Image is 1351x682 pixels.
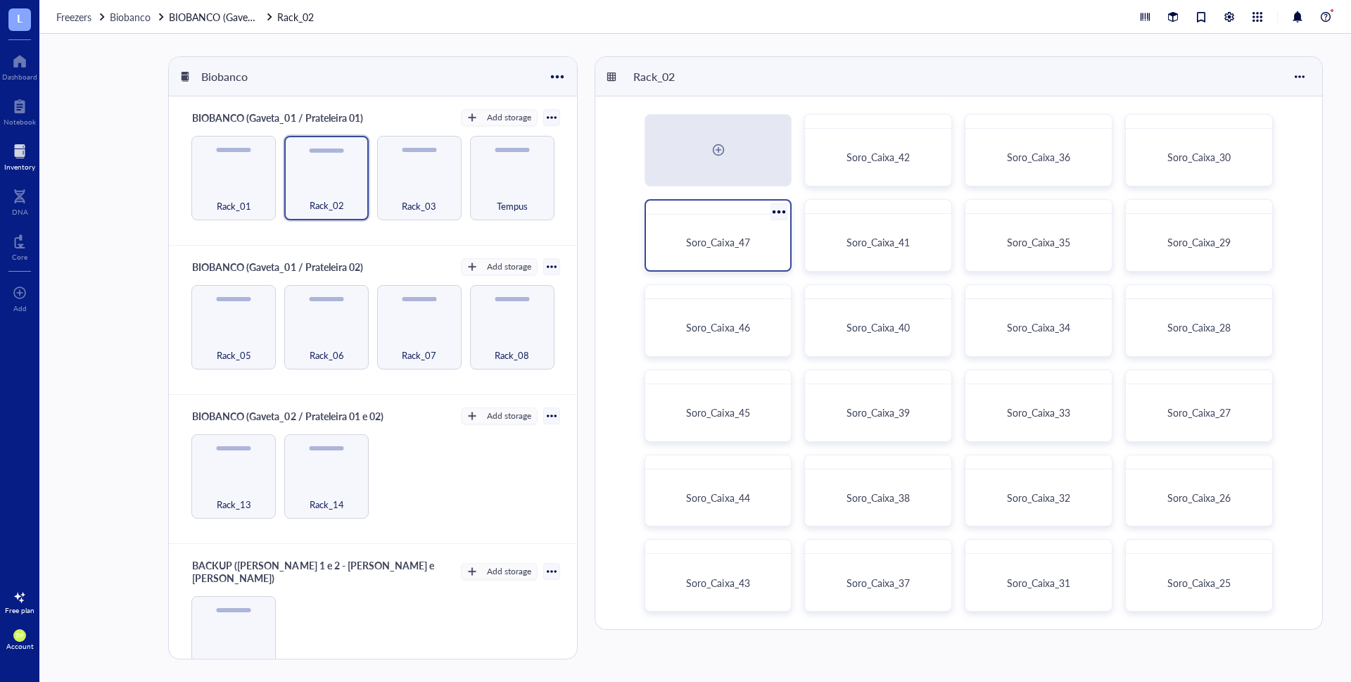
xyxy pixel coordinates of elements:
div: BIOBANCO (Gaveta_01 / Prateleira 01) [186,108,369,127]
a: Dashboard [2,50,37,81]
span: Soro_Caixa_31 [1007,576,1070,590]
span: Rack_07 [402,348,436,363]
div: Core [12,253,27,261]
span: Soro_Caixa_39 [846,405,910,419]
span: Rack_08 [495,348,529,363]
div: BIOBANCO (Gaveta_02 / Prateleira 01 e 02) [186,406,389,426]
div: Dashboard [2,72,37,81]
span: Rack_13 [217,497,251,512]
a: Core [12,230,27,261]
span: Freezers [56,10,91,24]
span: Soro_Caixa_26 [1167,491,1231,505]
div: Biobanco [195,65,279,89]
span: Soro_Caixa_44 [686,491,749,505]
div: Add storage [487,565,531,578]
a: Notebook [4,95,36,126]
button: Add storage [461,408,538,424]
span: Soro_Caixa_35 [1007,235,1070,249]
span: Soro_Caixa_47 [686,235,749,249]
div: Rack_02 [627,65,711,89]
span: Soro_Caixa_38 [846,491,910,505]
div: Free plan [5,606,34,614]
span: Soro_Caixa_25 [1167,576,1231,590]
div: Add storage [487,410,531,422]
span: Tempus [497,198,528,214]
div: Add storage [487,111,531,124]
span: Soro_Caixa_45 [686,405,749,419]
div: Account [6,642,34,650]
span: Soro_Caixa_27 [1167,405,1231,419]
a: Freezers [56,9,107,25]
span: Soro_Caixa_32 [1007,491,1070,505]
span: Rack_01 [217,198,251,214]
span: Soro_Caixa_28 [1167,320,1231,334]
span: Soro_Caixa_43 [686,576,749,590]
span: Rack_03 [402,198,436,214]
span: Soro_Caixa_46 [686,320,749,334]
span: Rack_06 [310,348,344,363]
button: Add storage [461,563,538,580]
span: Rack_14 [310,497,344,512]
span: Soro_Caixa_29 [1167,235,1231,249]
div: BIOBANCO (Gaveta_01 / Prateleira 02) [186,257,369,277]
span: Soro_Caixa_36 [1007,150,1070,164]
span: Rack_05 [217,348,251,363]
span: L [17,9,23,27]
span: Biobanco [110,10,151,24]
div: DNA [12,208,28,216]
div: Inventory [4,163,35,171]
div: Add storage [487,260,531,273]
div: Notebook [4,118,36,126]
span: Soro_Caixa_34 [1007,320,1070,334]
a: Biobanco [110,9,166,25]
span: DP [16,633,23,639]
span: Soro_Caixa_33 [1007,405,1070,419]
span: Rack_02 [310,198,344,213]
div: BACKUP ([PERSON_NAME] 1 e 2 - [PERSON_NAME] e [PERSON_NAME]) [186,555,455,588]
a: BIOBANCO (Gaveta_01 / Prateleira 01)Rack_02 [169,9,317,25]
span: Soro_Caixa_37 [846,576,910,590]
button: Add storage [461,258,538,275]
span: Nitrogenio [213,659,255,674]
span: Soro_Caixa_40 [846,320,910,334]
a: DNA [12,185,28,216]
span: Soro_Caixa_30 [1167,150,1231,164]
span: Soro_Caixa_42 [846,150,910,164]
div: Add [13,304,27,312]
a: Inventory [4,140,35,171]
button: Add storage [461,109,538,126]
span: Soro_Caixa_41 [846,235,910,249]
